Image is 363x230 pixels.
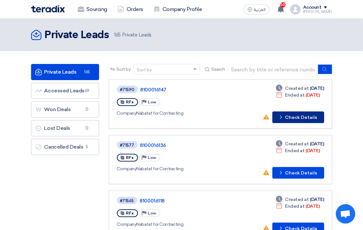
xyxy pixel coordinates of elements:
div: Sort by [137,67,152,73]
span: Low [148,211,156,215]
div: Open chat [336,204,355,224]
span: Low [148,155,156,160]
h2: Private Leads [45,29,109,42]
span: Created at [285,85,309,92]
a: 8100016136 [140,142,218,148]
div: #71565 [120,199,134,203]
img: Teradix logo [31,5,65,13]
span: RFx [126,155,134,160]
span: 0 [83,106,91,113]
div: #71577 [120,143,134,147]
div: [DATE] [276,141,324,147]
span: RFx [126,211,134,215]
div: [DATE] [276,147,320,154]
div: Nabatat for Contracting [117,165,219,172]
button: العربية [244,4,269,15]
span: 10 [280,2,286,7]
button: Check Details [272,111,324,123]
div: Account [303,5,322,10]
span: Low [148,100,156,104]
span: 165 [114,32,121,38]
div: [DATE] [276,203,320,210]
span: Company [117,110,137,116]
span: Company [117,222,137,227]
span: Ended at [285,203,304,210]
a: Won Deals0 [31,101,99,118]
span: العربية [254,7,266,12]
div: [DATE] [276,85,324,92]
span: Created at [285,196,309,203]
div: [PERSON_NAME] [303,10,332,14]
span: 5 [83,144,91,150]
a: 8100016147 [141,87,218,93]
span: Created at [285,141,309,147]
span: Ended at [285,92,304,99]
a: Private Leads165 [31,64,99,80]
span: Private Leads [114,31,151,39]
span: RFx [126,100,134,104]
div: #71590 [120,88,135,92]
button: Check Details [272,167,324,179]
div: [DATE] [276,92,320,99]
span: Company [117,166,137,172]
div: Nabatat for Contracting [117,221,219,228]
a: Accessed Leads69 [31,83,99,99]
div: [DATE] [276,196,324,203]
span: Sort by [117,66,131,73]
input: Search by title or reference number [228,65,318,74]
span: Ended at [285,147,304,154]
a: Lost Deals0 [31,120,99,136]
a: Orders [112,2,148,16]
img: profile_test.png [290,4,301,15]
span: 69 [83,88,91,94]
div: Nabatat for Contracting [117,110,220,117]
span: 0 [83,125,91,131]
a: 8100016118 [140,198,218,204]
span: Search [211,66,225,73]
a: Sourcing [73,2,112,16]
a: Company Profile [148,2,207,16]
span: 165 [83,69,91,75]
a: Cancelled Deals5 [31,139,99,155]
